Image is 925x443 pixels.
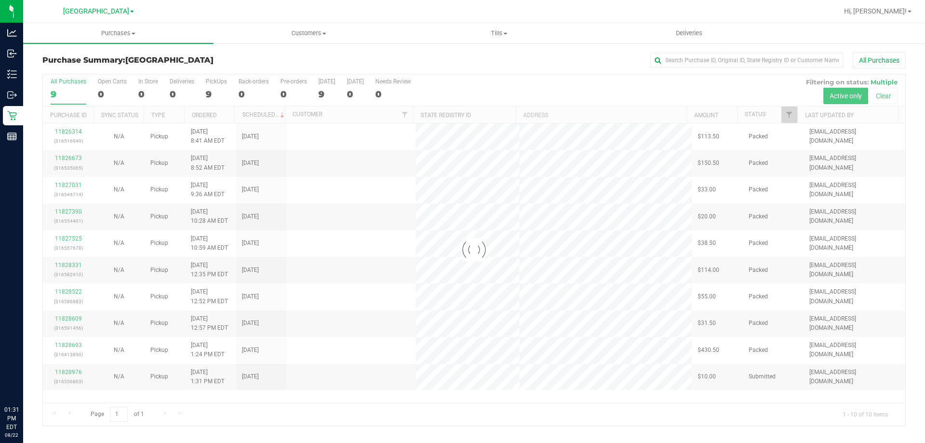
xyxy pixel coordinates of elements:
a: Purchases [23,23,213,43]
span: Purchases [23,29,213,38]
p: 01:31 PM EDT [4,405,19,431]
a: Customers [213,23,404,43]
inline-svg: Inbound [7,49,17,58]
span: [GEOGRAPHIC_DATA] [125,55,213,65]
p: 08/22 [4,431,19,439]
iframe: Resource center [10,366,39,395]
inline-svg: Retail [7,111,17,121]
h3: Purchase Summary: [42,56,330,65]
inline-svg: Outbound [7,90,17,100]
span: Hi, [PERSON_NAME]! [844,7,907,15]
span: Customers [214,29,403,38]
button: All Purchases [853,52,906,68]
a: Tills [404,23,594,43]
a: Deliveries [594,23,784,43]
inline-svg: Reports [7,132,17,141]
input: Search Purchase ID, Original ID, State Registry ID or Customer Name... [650,53,843,67]
span: Tills [404,29,594,38]
inline-svg: Inventory [7,69,17,79]
span: Deliveries [663,29,715,38]
span: [GEOGRAPHIC_DATA] [63,7,129,15]
inline-svg: Analytics [7,28,17,38]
